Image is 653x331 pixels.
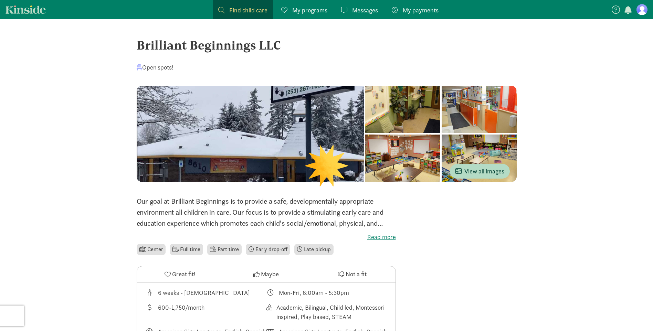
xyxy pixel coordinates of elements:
li: Early drop-off [246,244,290,255]
li: Center [137,244,166,255]
button: Maybe [223,266,309,282]
span: My programs [292,6,327,15]
a: Kinside [6,5,46,14]
p: Our goal at Brilliant Beginnings is to provide a safe, developmentally appropriate environment al... [137,196,396,229]
div: Age range for children that this provider cares for [145,288,266,297]
button: Not a fit [309,266,395,282]
li: Full time [170,244,203,255]
span: Great fit! [172,269,196,279]
div: Mon-Fri, 6:00am - 5:30pm [279,288,349,297]
button: View all images [450,164,510,179]
div: Open spots! [137,63,173,72]
div: Average tuition for this program [145,303,266,321]
span: Find child care [229,6,267,15]
label: Read more [137,233,396,241]
li: Part time [207,244,242,255]
li: Late pickup [294,244,334,255]
div: 6 weeks - [DEMOGRAPHIC_DATA] [158,288,250,297]
span: Not a fit [346,269,367,279]
span: Messages [352,6,378,15]
div: Academic, Bilingual, Child led, Montessori inspired, Play based, STEAM [276,303,387,321]
div: Class schedule [266,288,387,297]
span: Maybe [261,269,279,279]
div: 600-1,750/month [158,303,204,321]
span: View all images [455,167,504,176]
button: Great fit! [137,266,223,282]
div: This provider's education philosophy [266,303,387,321]
span: My payments [403,6,439,15]
div: Brilliant Beginnings LLC [137,36,517,54]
